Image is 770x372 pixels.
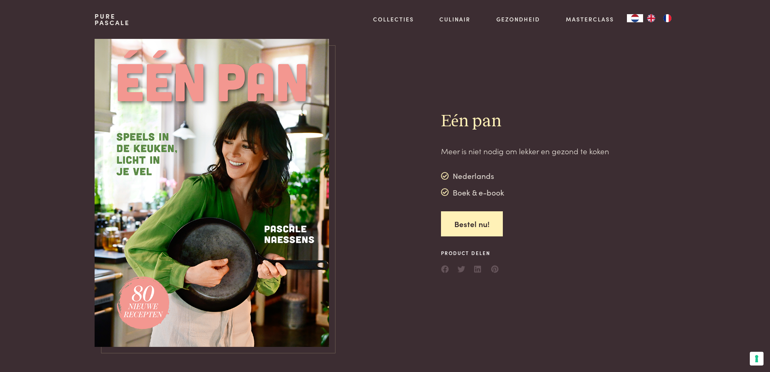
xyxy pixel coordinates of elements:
[659,14,675,22] a: FR
[441,111,609,132] h2: Eén pan
[441,186,504,198] div: Boek & e-book
[627,14,643,22] a: NL
[643,14,659,22] a: EN
[373,15,414,23] a: Collecties
[95,39,329,347] img: https://admin.purepascale.com/wp-content/uploads/2025/07/een-pan-voorbeeldcover.png
[441,170,504,182] div: Nederlands
[441,211,503,237] a: Bestel nu!
[441,249,499,257] span: Product delen
[441,145,609,157] p: Meer is niet nodig om lekker en gezond te koken
[627,14,675,22] aside: Language selected: Nederlands
[496,15,540,23] a: Gezondheid
[643,14,675,22] ul: Language list
[750,352,764,366] button: Uw voorkeuren voor toestemming voor trackingtechnologieën
[627,14,643,22] div: Language
[439,15,470,23] a: Culinair
[566,15,614,23] a: Masterclass
[95,13,130,26] a: PurePascale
